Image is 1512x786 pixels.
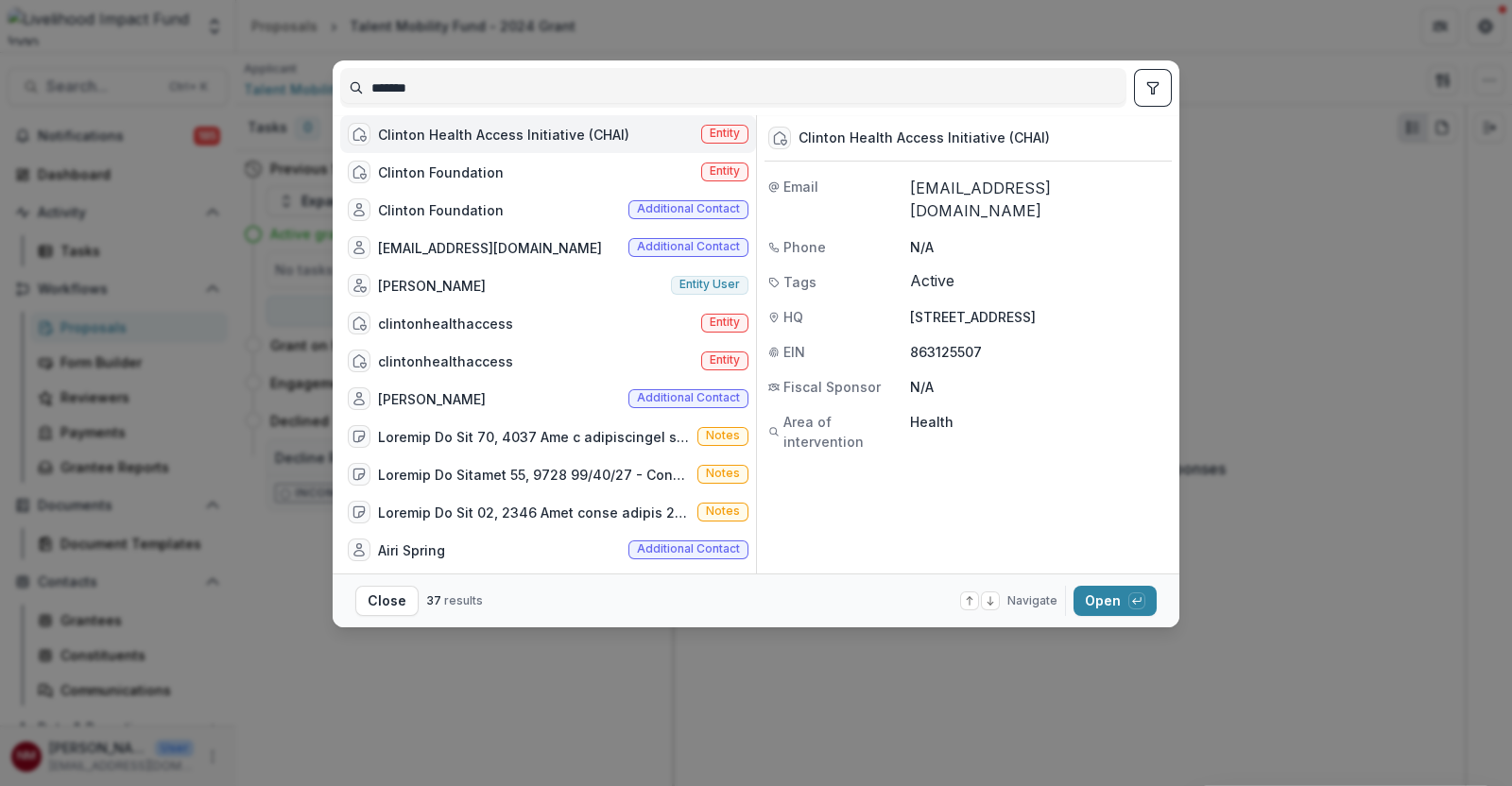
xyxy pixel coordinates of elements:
[378,162,504,182] div: Clinton Foundation
[1007,592,1057,609] span: Navigate
[637,202,740,215] span: Additional contact
[710,316,740,329] span: Entity
[910,342,1168,362] p: 863125507
[710,127,740,140] span: Entity
[378,540,445,560] div: Airi Spring
[378,503,690,522] div: Loremip Do Sit 02, 2346 Amet conse adipis 2/3 elit Seddo, Eiusmo, Tempori, Utlabo, Etdolo, Magnaa...
[679,278,740,291] span: Entity user
[910,272,954,290] span: Active
[378,389,486,409] div: [PERSON_NAME]
[378,314,513,333] div: clintonhealthaccess
[1074,586,1157,616] button: Open
[706,504,740,518] span: Notes
[444,593,483,607] span: results
[637,391,740,404] span: Additional contact
[378,465,690,485] div: Loremip Do Sitamet 55, 9728 99/40/27 - Cons adi E Sed doei Temp Inci ut lab Etdolorema Aliquae'a ...
[783,307,803,327] span: HQ
[783,342,805,362] span: EIN
[783,377,881,397] span: Fiscal Sponsor
[783,412,910,452] span: Area of intervention
[783,177,818,196] span: Email
[378,276,486,296] div: [PERSON_NAME]
[637,240,740,253] span: Additional contact
[910,412,1168,432] p: Health
[706,429,740,442] span: Notes
[706,467,740,480] span: Notes
[378,200,504,220] div: Clinton Foundation
[1134,69,1172,107] button: toggle filters
[378,427,690,447] div: Loremip Do Sit 70, 4037 Ame c adipiscingel sedd Eiu Tempor, inci ut laboreetdo mag aliquaenim ad ...
[378,125,629,145] div: Clinton Health Access Initiative (CHAI)
[426,593,441,607] span: 37
[783,272,816,292] span: Tags
[910,377,1168,397] p: N/A
[637,542,740,555] span: Additional contact
[910,307,1168,327] p: [STREET_ADDRESS]
[378,351,513,371] div: clintonhealthaccess
[783,237,826,257] span: Phone
[910,237,1168,257] p: N/A
[355,586,419,616] button: Close
[710,353,740,367] span: Entity
[910,179,1051,220] a: [EMAIL_ADDRESS][DOMAIN_NAME]
[799,130,1050,146] div: Clinton Health Access Initiative (CHAI)
[378,238,602,258] div: [EMAIL_ADDRESS][DOMAIN_NAME]
[710,164,740,178] span: Entity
